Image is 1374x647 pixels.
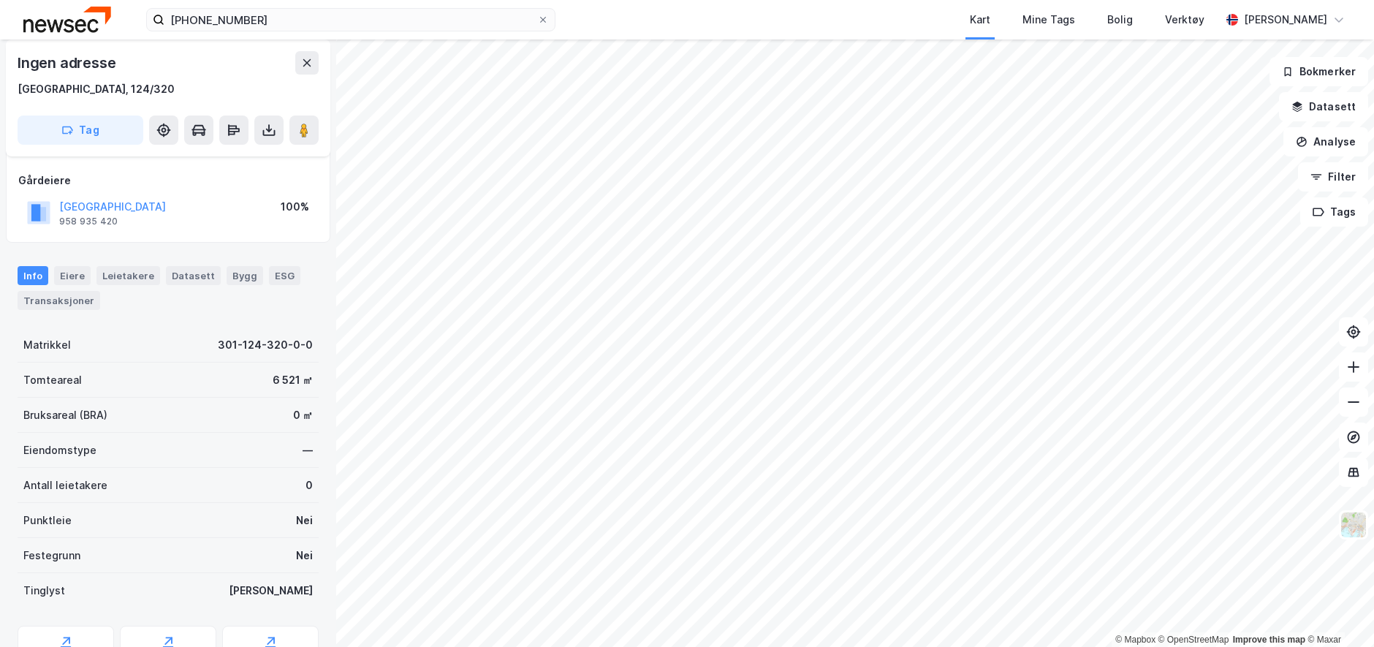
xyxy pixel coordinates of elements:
div: 100% [281,198,309,216]
div: ESG [269,266,300,285]
div: Nei [296,512,313,529]
div: Transaksjoner [18,291,100,310]
div: Mine Tags [1022,11,1075,29]
div: Eiere [54,266,91,285]
input: Søk på adresse, matrikkel, gårdeiere, leietakere eller personer [164,9,537,31]
div: [PERSON_NAME] [1244,11,1327,29]
div: [PERSON_NAME] [229,582,313,599]
div: Tinglyst [23,582,65,599]
div: 0 [305,477,313,494]
div: Datasett [166,266,221,285]
a: OpenStreetMap [1158,635,1229,645]
div: Eiendomstype [23,442,96,459]
div: Punktleie [23,512,72,529]
div: 301-124-320-0-0 [218,336,313,354]
a: Improve this map [1233,635,1305,645]
button: Filter [1298,162,1368,192]
button: Bokmerker [1269,57,1368,86]
div: Festegrunn [23,547,80,564]
div: 958 935 420 [59,216,118,227]
div: Nei [296,547,313,564]
div: Tomteareal [23,371,82,389]
div: Ingen adresse [18,51,118,75]
div: Matrikkel [23,336,71,354]
div: Kontrollprogram for chat [1301,577,1374,647]
button: Tag [18,116,143,145]
div: Bolig [1107,11,1133,29]
div: — [303,442,313,459]
img: Z [1340,511,1367,539]
div: Bruksareal (BRA) [23,406,107,424]
div: 0 ㎡ [293,406,313,424]
button: Tags [1300,197,1368,227]
div: 6 521 ㎡ [273,371,313,389]
button: Datasett [1279,92,1368,121]
div: Kart [970,11,990,29]
a: Mapbox [1115,635,1155,645]
button: Analyse [1283,127,1368,156]
div: Info [18,266,48,285]
div: Gårdeiere [18,172,318,189]
div: Verktøy [1165,11,1204,29]
iframe: Chat Widget [1301,577,1374,647]
img: newsec-logo.f6e21ccffca1b3a03d2d.png [23,7,111,32]
div: Antall leietakere [23,477,107,494]
div: [GEOGRAPHIC_DATA], 124/320 [18,80,175,98]
div: Leietakere [96,266,160,285]
div: Bygg [227,266,263,285]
